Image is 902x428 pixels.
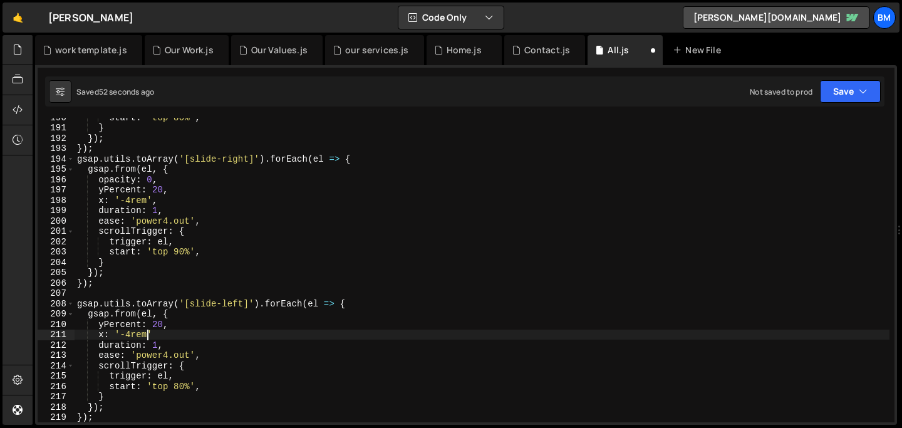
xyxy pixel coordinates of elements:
[38,268,75,278] div: 205
[38,309,75,320] div: 209
[38,175,75,185] div: 196
[38,216,75,227] div: 200
[38,288,75,299] div: 207
[873,6,896,29] a: bm
[38,412,75,423] div: 219
[608,44,629,56] div: All.js
[447,44,482,56] div: Home.js
[38,185,75,196] div: 197
[38,402,75,413] div: 218
[38,113,75,123] div: 190
[251,44,308,56] div: Our Values.js
[55,44,127,56] div: work template.js
[38,237,75,248] div: 202
[345,44,408,56] div: our services.js
[38,382,75,392] div: 216
[38,206,75,216] div: 199
[38,320,75,330] div: 210
[38,133,75,144] div: 192
[38,330,75,340] div: 211
[99,86,154,97] div: 52 seconds ago
[38,226,75,237] div: 201
[48,10,133,25] div: [PERSON_NAME]
[38,196,75,206] div: 198
[3,3,33,33] a: 🤙
[398,6,504,29] button: Code Only
[76,86,154,97] div: Saved
[38,258,75,268] div: 204
[165,44,214,56] div: Our Work.js
[38,299,75,310] div: 208
[38,340,75,351] div: 212
[38,392,75,402] div: 217
[38,247,75,258] div: 203
[38,350,75,361] div: 213
[524,44,571,56] div: Contact.js
[673,44,725,56] div: New File
[38,278,75,289] div: 206
[750,86,812,97] div: Not saved to prod
[38,144,75,154] div: 193
[38,154,75,165] div: 194
[38,361,75,372] div: 214
[38,371,75,382] div: 215
[38,164,75,175] div: 195
[38,123,75,133] div: 191
[820,80,881,103] button: Save
[683,6,869,29] a: [PERSON_NAME][DOMAIN_NAME]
